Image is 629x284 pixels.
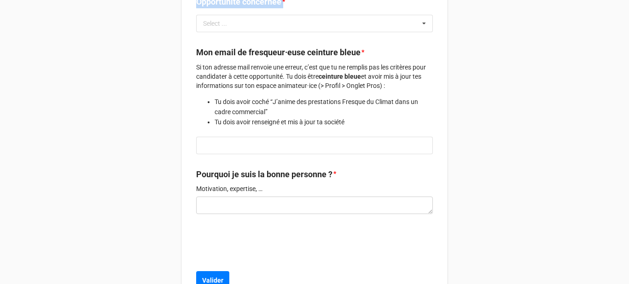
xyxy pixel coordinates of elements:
[319,73,361,80] strong: ceinture bleue
[215,117,433,127] li: Tu dois avoir renseigné et mis à jour ta société
[196,220,336,256] iframe: reCAPTCHA
[196,63,433,90] p: Si ton adresse mail renvoie une erreur, c’est que tu ne remplis pas les critères pour candidater ...
[196,184,433,193] p: Motivation, expertise, …
[201,18,240,29] div: Select ...
[215,97,433,117] li: Tu dois avoir coché “J’anime des prestations Fresque du Climat dans un cadre commercial”
[196,46,361,59] label: Mon email de fresqueur·euse ceinture bleue
[196,168,332,181] label: Pourquoi je suis la bonne personne ?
